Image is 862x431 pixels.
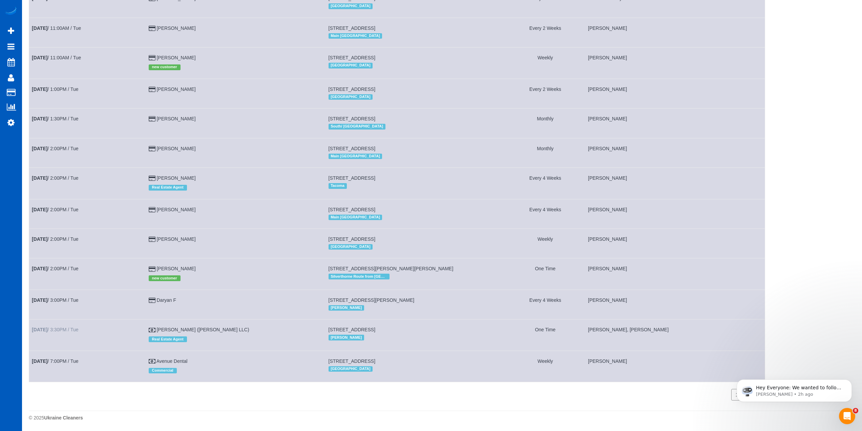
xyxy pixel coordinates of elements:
[32,266,78,271] a: [DATE]/ 2:00PM / Tue
[29,18,146,47] td: Schedule date
[29,319,146,351] td: Schedule date
[505,168,585,199] td: Frequency
[146,258,325,290] td: Customer
[329,33,382,39] span: Main [GEOGRAPHIC_DATA]
[505,79,585,108] td: Frequency
[727,365,862,413] iframe: Intercom notifications message
[29,258,146,290] td: Schedule date
[505,18,585,47] td: Frequency
[29,20,116,93] span: Hey Everyone: We wanted to follow up and let you know we have been closely monitoring the account...
[505,109,585,138] td: Frequency
[146,47,325,79] td: Customer
[585,138,765,168] td: Assigned to
[32,236,47,242] b: [DATE]
[29,79,146,108] td: Schedule date
[325,290,505,319] td: Service location
[149,87,155,92] i: Credit Card Payment
[146,351,325,382] td: Customer
[329,327,375,332] span: [STREET_ADDRESS]
[149,117,155,121] i: Credit Card Payment
[32,327,78,332] a: [DATE]/ 3:30PM / Tue
[325,199,505,229] td: Service location
[29,229,146,258] td: Schedule date
[32,55,81,60] a: [DATE]/ 11:00AM / Tue
[505,138,585,168] td: Frequency
[149,237,155,242] i: Credit Card Payment
[149,56,155,60] i: Credit Card Payment
[32,146,78,151] a: [DATE]/ 2:00PM / Tue
[329,213,503,222] div: Location
[585,229,765,258] td: Assigned to
[329,2,503,11] div: Location
[156,55,195,60] a: [PERSON_NAME]
[585,199,765,229] td: Assigned to
[149,275,181,281] span: new customer
[149,267,155,272] i: Credit Card Payment
[329,183,347,189] span: Tacoma
[149,176,155,181] i: Credit Card Payment
[149,208,155,212] i: Credit Card Payment
[329,272,503,281] div: Location
[329,244,373,250] span: [GEOGRAPHIC_DATA]
[329,366,373,372] span: [GEOGRAPHIC_DATA]
[146,290,325,319] td: Customer
[29,290,146,319] td: Schedule date
[29,26,117,32] p: Message from Ellie, sent 2h ago
[146,109,325,138] td: Customer
[325,79,505,108] td: Service location
[32,86,47,92] b: [DATE]
[32,55,47,60] b: [DATE]
[325,18,505,47] td: Service location
[585,47,765,79] td: Assigned to
[329,303,503,312] div: Location
[329,297,415,303] span: [STREET_ADDRESS][PERSON_NAME]
[156,207,195,212] a: [PERSON_NAME]
[329,181,503,190] div: Location
[839,408,855,424] iframe: Intercom live chat
[149,328,155,333] i: Cash Payment
[329,335,364,340] span: [PERSON_NAME]
[156,358,188,364] a: Avenue Dental
[329,207,375,212] span: [STREET_ADDRESS]
[29,47,146,79] td: Schedule date
[156,175,195,181] a: [PERSON_NAME]
[329,55,375,60] span: [STREET_ADDRESS]
[149,298,155,303] i: Credit Card Payment
[32,327,47,332] b: [DATE]
[329,3,373,9] span: [GEOGRAPHIC_DATA]
[32,266,47,271] b: [DATE]
[505,229,585,258] td: Frequency
[325,229,505,258] td: Service location
[146,138,325,168] td: Customer
[32,146,47,151] b: [DATE]
[505,199,585,229] td: Frequency
[149,64,181,70] span: new customer
[329,25,375,31] span: [STREET_ADDRESS]
[325,319,505,351] td: Service location
[149,368,177,373] span: Commercial
[325,168,505,199] td: Service location
[32,297,47,303] b: [DATE]
[585,290,765,319] td: Assigned to
[29,138,146,168] td: Schedule date
[329,32,503,40] div: Location
[32,116,78,121] a: [DATE]/ 1:30PM / Tue
[32,358,47,364] b: [DATE]
[29,414,855,421] div: © 2025
[585,258,765,290] td: Assigned to
[329,305,364,311] span: [PERSON_NAME]
[329,215,382,220] span: Main [GEOGRAPHIC_DATA]
[329,94,373,100] span: [GEOGRAPHIC_DATA]
[146,79,325,108] td: Customer
[146,168,325,199] td: Customer
[29,199,146,229] td: Schedule date
[329,146,375,151] span: [STREET_ADDRESS]
[329,154,382,159] span: Main [GEOGRAPHIC_DATA]
[149,26,155,31] i: Credit Card Payment
[32,86,78,92] a: [DATE]/ 1:00PM / Tue
[329,266,454,271] span: [STREET_ADDRESS][PERSON_NAME][PERSON_NAME]
[505,319,585,351] td: Frequency
[32,358,78,364] a: [DATE]/ 7:00PM / Tue
[32,297,78,303] a: [DATE]/ 3:00PM / Tue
